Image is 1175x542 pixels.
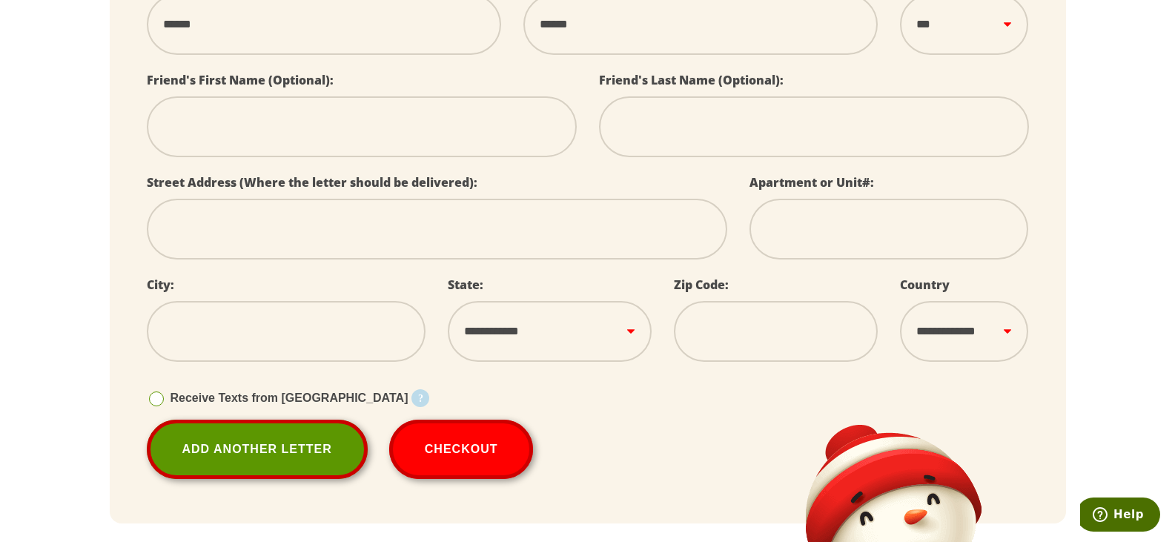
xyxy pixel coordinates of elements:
label: Apartment or Unit#: [749,174,874,191]
label: Street Address (Where the letter should be delivered): [147,174,477,191]
label: City: [147,277,174,293]
label: Country [900,277,950,293]
iframe: Opens a widget where you can find more information [1080,498,1160,535]
a: Add Another Letter [147,420,368,479]
label: Zip Code: [674,277,729,293]
label: Friend's Last Name (Optional): [599,72,784,88]
button: Checkout [389,420,534,479]
label: State: [448,277,483,293]
span: Receive Texts from [GEOGRAPHIC_DATA] [171,391,408,404]
label: Friend's First Name (Optional): [147,72,334,88]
